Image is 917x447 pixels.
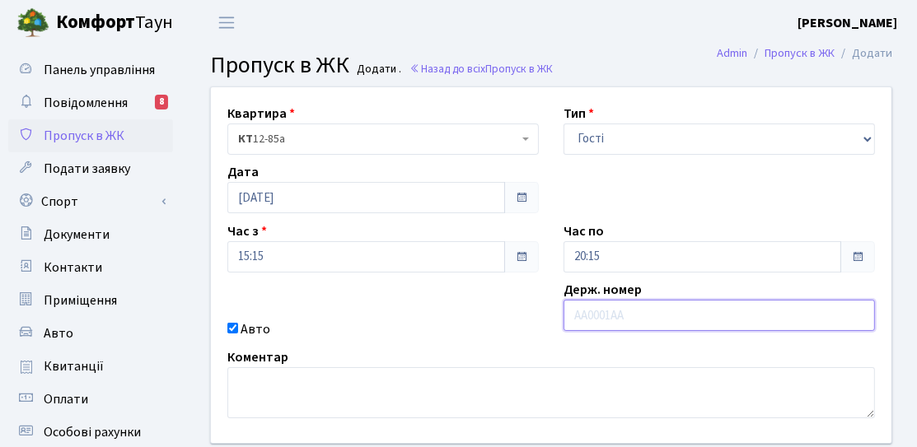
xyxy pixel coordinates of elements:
[798,14,897,32] b: [PERSON_NAME]
[44,324,73,342] span: Авто
[210,49,349,81] span: Пропуск в ЖК
[44,127,124,145] span: Пропуск в ЖК
[241,319,270,339] label: Авто
[8,218,173,251] a: Документи
[8,119,173,152] a: Пропуск в ЖК
[8,152,173,185] a: Подати заявку
[798,13,897,33] a: [PERSON_NAME]
[564,104,594,123] label: Тип
[8,317,173,350] a: Авто
[44,390,88,408] span: Оплати
[44,357,104,375] span: Квитанції
[227,221,267,241] label: Час з
[44,258,102,277] span: Контакти
[409,61,553,77] a: Назад до всіхПропуск в ЖК
[564,221,604,241] label: Час по
[16,7,49,40] img: logo.png
[44,61,155,79] span: Панель управління
[227,162,259,182] label: Дата
[765,44,835,62] a: Пропуск в ЖК
[8,86,173,119] a: Повідомлення8
[227,347,288,367] label: Коментар
[44,226,110,244] span: Документи
[8,383,173,416] a: Оплати
[8,284,173,317] a: Приміщення
[56,9,135,35] b: Комфорт
[238,131,253,147] b: КТ
[692,36,917,71] nav: breadcrumb
[8,185,173,218] a: Спорт
[227,104,295,123] label: Квартира
[155,95,168,109] div: 8
[354,63,402,77] small: Додати .
[564,280,642,300] label: Держ. номер
[44,291,117,310] span: Приміщення
[206,9,247,36] button: Переключити навігацію
[44,160,130,178] span: Подати заявку
[485,61,553,77] span: Пропуск в ЖК
[56,9,173,37] span: Таун
[717,44,747,62] a: Admin
[835,44,892,63] li: Додати
[564,300,875,331] input: AA0001AA
[8,350,173,383] a: Квитанції
[44,94,128,112] span: Повідомлення
[8,251,173,284] a: Контакти
[8,54,173,86] a: Панель управління
[227,123,539,155] span: <b>КТ</b>&nbsp;&nbsp;&nbsp;&nbsp;12-85а
[44,423,141,441] span: Особові рахунки
[238,131,518,147] span: <b>КТ</b>&nbsp;&nbsp;&nbsp;&nbsp;12-85а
